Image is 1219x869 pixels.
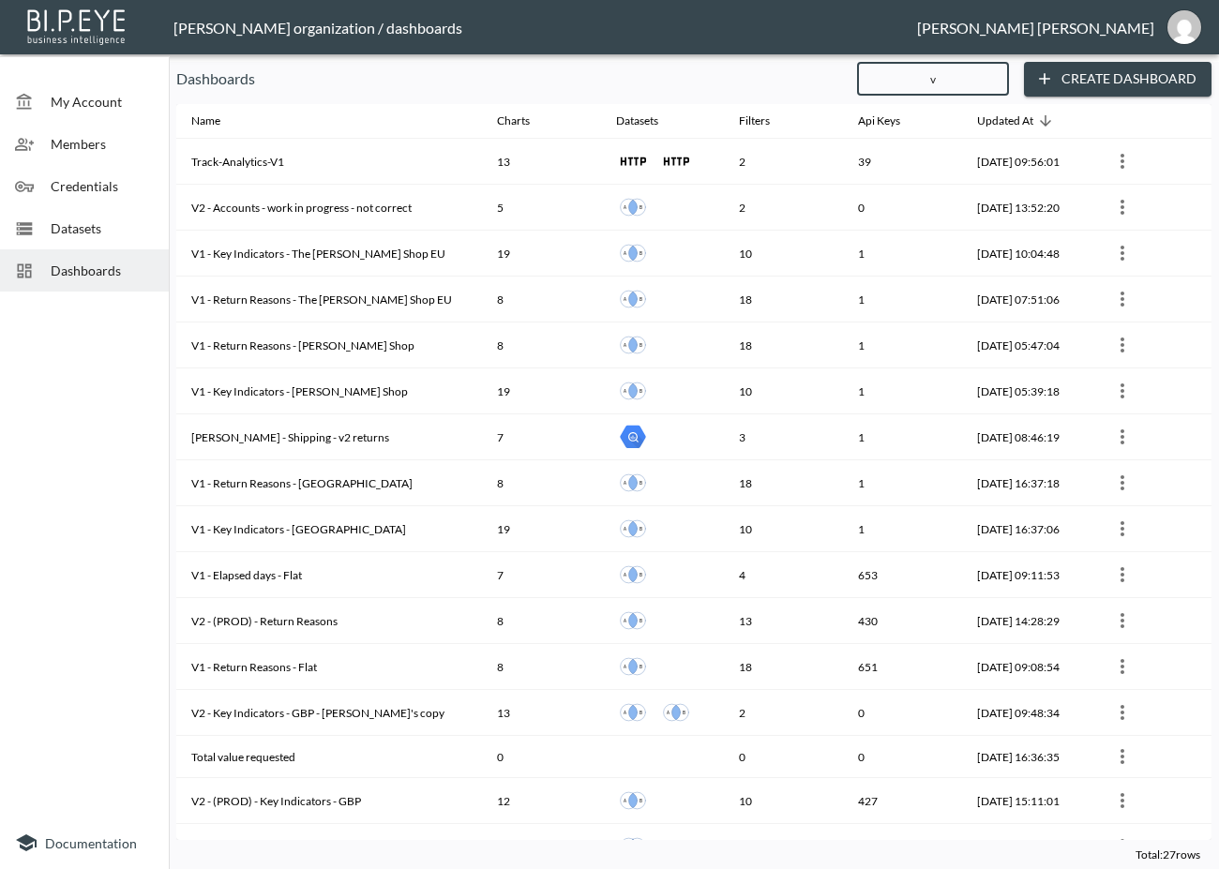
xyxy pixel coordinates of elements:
th: 8 [482,644,601,690]
a: Returns Flat - (PROD) - v2 [616,830,650,863]
th: {"type":{"isMobxInjector":true,"displayName":"inject-with-userStore-stripeStore-dashboardsStore(O... [1092,460,1211,506]
th: 2025-08-03, 15:11:01 [962,778,1092,824]
th: 19 [482,231,601,277]
th: V1 - Return Reasons - Flat [176,644,482,690]
th: 2025-08-26, 16:37:18 [962,460,1092,506]
th: {"type":"div","key":null,"ref":null,"props":{"style":{"display":"flex","gap":10},"children":[{"ty... [601,277,725,322]
th: 5 [482,185,601,231]
th: V1 - Return Reasons - The Frankie Shop EU [176,277,482,322]
button: more [1107,284,1137,314]
img: 7151a5340a926b4f92da4ffde41f27b4 [1167,10,1201,44]
th: 2 [724,139,843,185]
a: Elapsed days - v1 - aggregated by day [616,558,650,592]
th: {"type":"div","key":null,"ref":null,"props":{"style":{"display":"flex","gap":10},"children":[{"ty... [601,690,725,736]
div: Name [191,110,220,132]
img: http icon [663,833,689,860]
img: inner join icon [620,378,646,404]
th: 2025-08-10, 14:28:29 [962,598,1092,644]
th: V2 - Key Indicators - GBP - Mike's copy [176,690,482,736]
th: 2025-08-26, 16:37:06 [962,506,1092,552]
th: {"type":"div","key":null,"ref":null,"props":{"style":{"display":"flex","gap":10},"children":[{"ty... [601,139,725,185]
img: inner join icon [620,470,646,496]
th: 18 [724,322,843,368]
th: 10 [724,778,843,824]
input: Search dashboards [857,55,1009,102]
th: V1 - Elapsed days - Flat [176,552,482,598]
th: 1 [843,322,962,368]
p: Dashboards [176,67,842,90]
th: 0 [482,736,601,778]
div: [PERSON_NAME] organization / dashboards [173,19,917,37]
th: 1 [843,368,962,414]
th: 10 [724,368,843,414]
img: inner join icon [620,833,646,860]
img: big query icon [620,424,646,450]
img: inner join icon [620,562,646,588]
a: Tala UK - Returns Flat - v1 [616,512,650,546]
th: {"type":"div","key":null,"ref":null,"props":{"style":{"display":"flex","gap":10},"children":[{"ty... [601,414,725,460]
img: inner join icon [620,286,646,312]
a: Returns Flat - (PROD) - v2 [616,696,650,729]
img: inner join icon [620,516,646,542]
th: 10 [724,231,843,277]
th: 2025-08-20, 09:11:53 [962,552,1092,598]
th: 2025-09-29, 09:56:01 [962,139,1092,185]
th: 12 [482,778,601,824]
a: Barkia - V2 - Returns - Shipping [616,420,650,454]
th: 18 [724,644,843,690]
th: {"type":{"isMobxInjector":true,"displayName":"inject-with-userStore-stripeStore-dashboardsStore(O... [1092,644,1211,690]
th: 0 [843,736,962,778]
th: 13 [482,139,601,185]
button: more [1107,697,1137,727]
th: {"type":"div","key":null,"ref":null,"props":{"style":{"display":"flex","gap":10},"children":[{"ty... [601,598,725,644]
button: ana@swap-commerce.com [1154,5,1214,50]
span: Total: 27 rows [1136,847,1200,862]
th: V2 - Accounts - work in progress - not correct [176,185,482,231]
th: {"type":"div","key":null,"ref":null,"props":{"style":{"display":"flex","gap":10},"children":[{"ty... [601,322,725,368]
a: Frankie - Returns Flat - v1 [616,374,650,408]
button: more [1107,146,1137,176]
th: 18 [724,277,843,322]
th: {"type":"div","key":null,"ref":null,"props":{"style":{"display":"flex","gap":10},"children":[{"ty... [601,644,725,690]
span: My Account [51,92,154,112]
img: inner join icon [620,699,646,726]
th: 2025-08-05, 16:36:35 [962,736,1092,778]
th: {"type":"div","key":null,"ref":null,"props":{"style":{"display":"flex","gap":10},"children":[{"ty... [601,368,725,414]
a: Returned Items Flat - V1 [616,650,650,683]
th: {"type":{"isMobxInjector":true,"displayName":"inject-with-userStore-stripeStore-dashboardsStore(O... [1092,139,1211,185]
th: V2 - (PROD) - Key Indicators - GBP [176,778,482,824]
img: inner join icon [620,332,646,358]
div: Api Keys [858,110,900,132]
th: 2025-09-16, 07:51:06 [962,277,1092,322]
th: 13 [482,690,601,736]
th: 39 [843,139,962,185]
img: inner join icon [620,607,646,634]
th: {"type":{"isMobxInjector":true,"displayName":"inject-with-userStore-stripeStore-dashboardsStore(O... [1092,598,1211,644]
button: more [1107,606,1137,636]
img: inner join icon [620,240,646,266]
th: 2025-09-03, 08:46:19 [962,414,1092,460]
a: Global black friday [659,696,693,729]
th: {"type":{"isMobxInjector":true,"displayName":"inject-with-userStore-stripeStore-dashboardsStore(O... [1092,506,1211,552]
th: 2025-08-10, 09:08:54 [962,644,1092,690]
th: {"type":{"isMobxInjector":true,"displayName":"inject-with-userStore-stripeStore-dashboardsStore(O... [1092,414,1211,460]
th: V1 - Key Indicators - Frankie Shop [176,368,482,414]
button: more [1107,192,1137,222]
th: {"type":{"isMobxInjector":true,"displayName":"inject-with-userStore-stripeStore-dashboardsStore(O... [1092,778,1211,824]
th: 2025-09-04, 05:39:18 [962,368,1092,414]
th: {"type":"div","key":null,"ref":null,"props":{"style":{"display":"flex","gap":10},"children":[{"ty... [601,185,725,231]
th: 651 [843,644,962,690]
a: The Frankie Shop EU - Returns Flat - v1 [616,236,650,270]
th: 8 [482,322,601,368]
th: {"type":"div","key":null,"ref":null,"props":{"style":{"display":"flex","gap":10},"children":[{"ty... [601,552,725,598]
th: 3 [724,414,843,460]
th: 13 [724,598,843,644]
th: {"type":{"isMobxInjector":true,"displayName":"inject-with-userStore-stripeStore-dashboardsStore(O... [1092,690,1211,736]
th: V1 - Key Indicators - The Frankie Shop EU [176,231,482,277]
span: Charts [497,110,554,132]
th: 1 [843,231,962,277]
span: Datasets [616,110,683,132]
img: http icon [663,148,689,174]
button: more [1107,560,1137,590]
th: 4 [724,552,843,598]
